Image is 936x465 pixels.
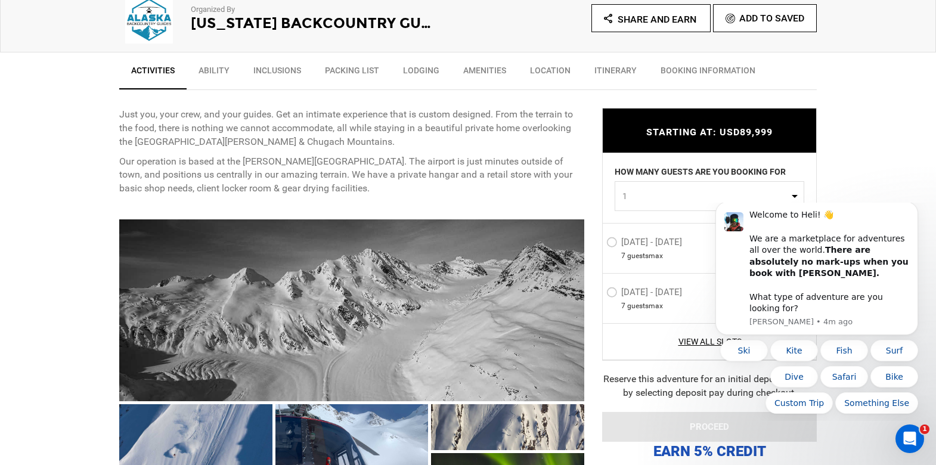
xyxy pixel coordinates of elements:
span: 1 [920,424,929,434]
span: STARTING AT: USD89,999 [646,126,773,138]
span: s [645,301,649,311]
a: Ability [187,58,241,88]
a: BOOKING INFORMATION [649,58,767,88]
span: 7 [621,301,625,311]
button: PROCEED [602,412,817,442]
button: Quick reply: Fish [123,137,171,159]
a: Amenities [451,58,518,88]
div: Message content [52,7,212,111]
div: Quick reply options [18,137,221,211]
a: View All Slots [606,336,813,348]
button: Quick reply: Dive [73,163,120,185]
button: Quick reply: Ski [23,137,70,159]
button: Quick reply: Custom Trip [68,190,135,211]
button: Quick reply: Bike [173,163,221,185]
a: Lodging [391,58,451,88]
button: 1 [615,181,804,211]
button: Quick reply: Something Else [138,190,221,211]
img: Profile image for Carl [27,10,46,29]
span: guest max [627,301,663,311]
iframe: Intercom live chat [895,424,924,453]
p: Message from Carl, sent 4m ago [52,114,212,125]
div: Reserve this adventure for an initial deposit of 50% by selecting deposit pay during checkout. [602,373,817,401]
div: Welcome to Heli! 👋 We are a marketplace for adventures all over the world. What type of adventure... [52,7,212,111]
span: Add To Saved [739,13,804,24]
span: s [645,251,649,261]
label: [DATE] - [DATE] [606,287,685,301]
label: HOW MANY GUESTS ARE YOU BOOKING FOR [615,166,786,181]
span: guest max [627,251,663,261]
span: Share and Earn [618,14,696,25]
h2: [US_STATE] Backcountry Guides [191,15,435,31]
button: Quick reply: Safari [123,163,171,185]
a: Activities [119,58,187,89]
b: There are absolutely no mark-ups when you book with [PERSON_NAME]. [52,42,211,75]
a: Packing List [313,58,391,88]
p: Our operation is based at the [PERSON_NAME][GEOGRAPHIC_DATA]. The airport is just minutes outside... [119,155,584,196]
button: Quick reply: Surf [173,137,221,159]
a: Inclusions [241,58,313,88]
button: Quick reply: Kite [73,137,120,159]
a: Location [518,58,582,88]
p: Organized By [191,4,435,15]
span: 7 [621,251,625,261]
p: Just you, your crew, and your guides. Get an intimate experience that is custom designed. From th... [119,108,584,149]
span: 1 [622,190,789,202]
a: Itinerary [582,58,649,88]
label: [DATE] - [DATE] [606,237,685,251]
iframe: Intercom notifications message [698,203,936,421]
